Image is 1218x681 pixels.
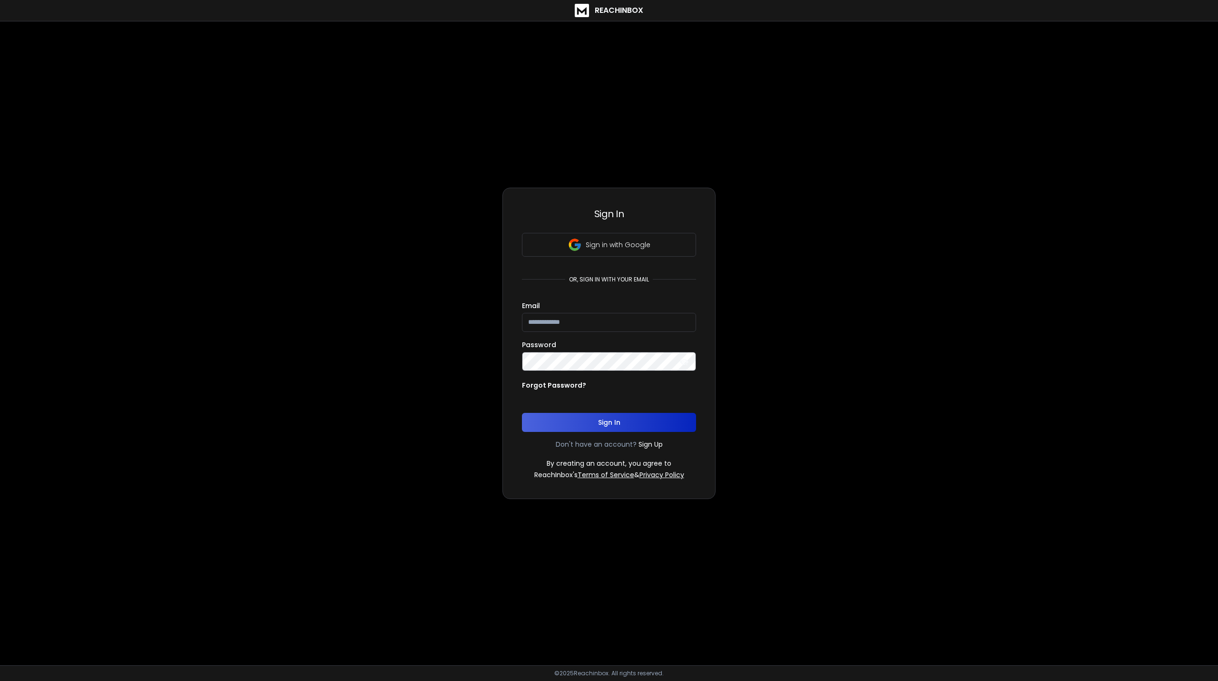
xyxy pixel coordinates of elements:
[565,276,653,283] p: or, sign in with your email
[522,302,540,309] label: Email
[522,413,696,432] button: Sign In
[639,470,684,480] a: Privacy Policy
[554,670,664,677] p: © 2025 Reachinbox. All rights reserved.
[534,470,684,480] p: ReachInbox's &
[522,233,696,257] button: Sign in with Google
[556,440,637,449] p: Don't have an account?
[575,4,589,17] img: logo
[522,341,556,348] label: Password
[547,459,671,468] p: By creating an account, you agree to
[522,207,696,220] h3: Sign In
[578,470,634,480] a: Terms of Service
[586,240,650,250] p: Sign in with Google
[638,440,663,449] a: Sign Up
[595,5,643,16] h1: ReachInbox
[575,4,643,17] a: ReachInbox
[522,381,586,390] p: Forgot Password?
